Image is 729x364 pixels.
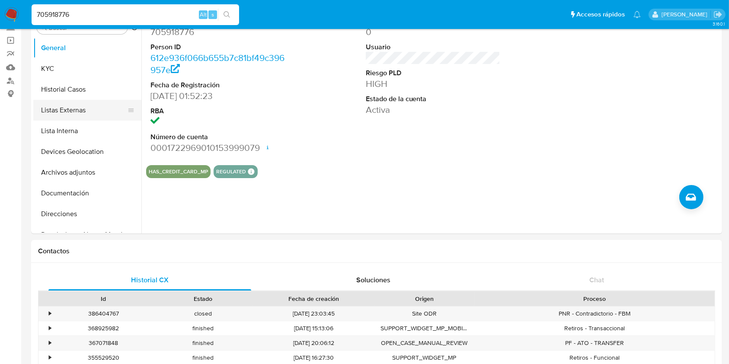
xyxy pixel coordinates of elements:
span: s [211,10,214,19]
a: Salir [713,10,723,19]
dt: Riesgo PLD [366,68,501,78]
div: PNR - Contradictorio - FBM [474,307,715,321]
button: Direcciones [33,204,141,224]
dt: Fecha de Registración [150,80,285,90]
div: OPEN_CASE_MANUAL_REVIEW [374,336,474,350]
input: Buscar usuario o caso... [32,9,239,20]
p: alan.cervantesmartinez@mercadolibre.com.mx [662,10,710,19]
div: • [49,339,51,347]
dt: Usuario [366,42,501,52]
button: Historial Casos [33,79,141,100]
button: Restricciones Nuevo Mundo [33,224,141,245]
div: closed [153,307,253,321]
div: PF - ATO - TRANSFER [474,336,715,350]
div: Fecha de creación [259,294,368,303]
div: 386404767 [54,307,153,321]
dd: [DATE] 01:52:23 [150,90,285,102]
a: Notificaciones [633,11,641,18]
dt: RBA [150,106,285,116]
a: 612e936f066b655b7c81bf49c396957e [150,51,285,76]
button: Archivos adjuntos [33,162,141,183]
div: • [49,354,51,362]
button: KYC [33,58,141,79]
dt: Person ID [150,42,285,52]
span: Accesos rápidos [576,10,625,19]
button: Listas Externas [33,100,134,121]
h1: Contactos [38,247,715,255]
div: [DATE] 20:06:12 [253,336,374,350]
span: Alt [200,10,207,19]
div: SUPPORT_WIDGET_MP_MOBILE [374,321,474,335]
span: Soluciones [356,275,390,285]
button: Devices Geolocation [33,141,141,162]
dt: Estado de la cuenta [366,94,501,104]
span: 3.160.1 [713,20,725,27]
button: search-icon [218,9,236,21]
div: Origen [380,294,468,303]
div: 368925982 [54,321,153,335]
dd: 705918776 [150,26,285,38]
div: Proceso [480,294,709,303]
div: Estado [160,294,247,303]
div: finished [153,336,253,350]
div: Site ODR [374,307,474,321]
span: Historial CX [131,275,169,285]
div: • [49,324,51,332]
span: Chat [589,275,604,285]
button: Documentación [33,183,141,204]
dt: Número de cuenta [150,132,285,142]
div: • [49,310,51,318]
div: finished [153,321,253,335]
dd: 0 [366,26,501,38]
div: [DATE] 15:13:06 [253,321,374,335]
div: Retiros - Transaccional [474,321,715,335]
div: [DATE] 23:03:45 [253,307,374,321]
div: 367071848 [54,336,153,350]
button: Lista Interna [33,121,141,141]
button: General [33,38,141,58]
dd: Activa [366,104,501,116]
dd: 0001722969010153999079 [150,142,285,154]
dd: HIGH [366,78,501,90]
div: Id [60,294,147,303]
